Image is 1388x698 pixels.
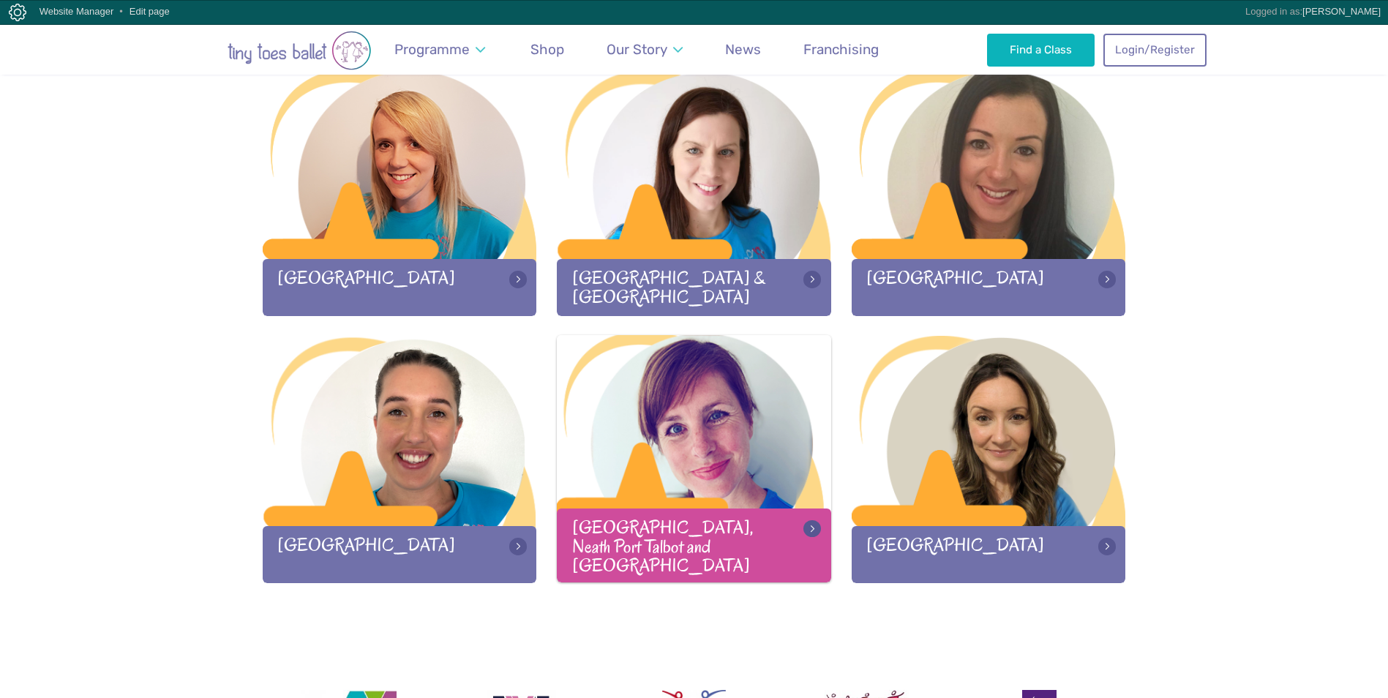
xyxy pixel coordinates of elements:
[852,526,1126,582] div: [GEOGRAPHIC_DATA]
[394,41,470,58] span: Programme
[530,41,564,58] span: Shop
[852,259,1126,315] div: [GEOGRAPHIC_DATA]
[987,34,1095,66] a: Find a Class
[797,32,886,67] a: Franchising
[1245,1,1381,23] div: Logged in as:
[557,335,831,582] a: [GEOGRAPHIC_DATA], Neath Port Talbot and [GEOGRAPHIC_DATA]
[557,509,831,582] div: [GEOGRAPHIC_DATA], Neath Port Talbot and [GEOGRAPHIC_DATA]
[263,526,537,582] div: [GEOGRAPHIC_DATA]
[524,32,571,67] a: Shop
[130,6,170,17] a: Edit page
[388,32,492,67] a: Programme
[263,336,537,582] a: [GEOGRAPHIC_DATA]
[557,69,831,315] a: [GEOGRAPHIC_DATA] & [GEOGRAPHIC_DATA]
[725,41,761,58] span: News
[719,32,768,67] a: News
[852,69,1126,315] a: [GEOGRAPHIC_DATA]
[557,259,831,315] div: [GEOGRAPHIC_DATA] & [GEOGRAPHIC_DATA]
[40,6,114,17] a: Website Manager
[182,31,416,70] img: tiny toes ballet
[852,336,1126,582] a: [GEOGRAPHIC_DATA]
[9,4,26,21] img: Copper Bay Digital CMS
[803,41,879,58] span: Franchising
[599,32,689,67] a: Our Story
[263,69,537,315] a: [GEOGRAPHIC_DATA]
[1302,6,1381,17] a: [PERSON_NAME]
[182,23,416,75] a: Go to home page
[1103,34,1206,66] a: Login/Register
[263,259,537,315] div: [GEOGRAPHIC_DATA]
[607,41,667,58] span: Our Story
